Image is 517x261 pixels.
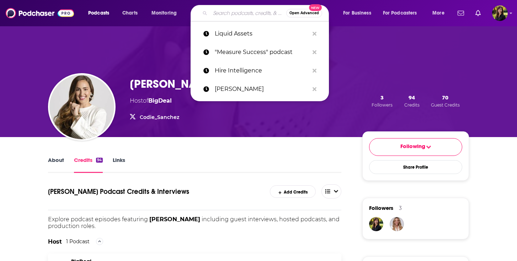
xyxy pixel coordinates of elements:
[399,205,402,211] div: 3
[432,8,444,18] span: More
[140,114,179,120] a: Codie_Sanchez
[383,8,417,18] span: For Podcasters
[48,229,341,254] div: The Host is the on-air master of ceremonies of the podcast and a consistent presence on every epi...
[146,7,186,19] button: open menu
[6,6,74,20] img: Podchaser - Follow, Share and Rate Podcasts
[191,61,329,80] a: Hire Intelligence
[343,8,371,18] span: For Business
[378,7,427,19] button: open menu
[148,97,172,104] a: BigDeal
[369,160,462,174] button: Share Profile
[400,143,425,152] span: Following
[492,5,508,21] button: Show profile menu
[492,5,508,21] span: Logged in as HowellMedia
[429,94,462,108] button: 70Guest Credits
[286,9,322,17] button: Open AdvancedNew
[442,94,448,101] span: 70
[210,7,286,19] input: Search podcasts, credits, & more...
[431,102,460,108] span: Guest Credits
[49,75,114,139] img: Codie Sanchez
[369,217,383,231] img: Elizabeth
[96,158,103,163] div: 94
[402,94,422,108] button: 94Credits
[149,216,200,223] span: [PERSON_NAME]
[215,43,309,61] p: "Measure Success" podcast
[66,238,90,245] div: 1 Podcast
[122,8,138,18] span: Charts
[372,102,393,108] span: Followers
[48,184,256,199] h1: Codie Sanchez's Podcast Credits & Interviews
[130,77,215,91] h3: [PERSON_NAME]
[427,7,453,19] button: open menu
[492,5,508,21] img: User Profile
[409,94,415,101] span: 94
[369,94,395,108] button: 3Followers
[289,11,319,15] span: Open Advanced
[191,80,329,98] a: [PERSON_NAME]
[270,185,316,198] a: Add Credits
[215,61,309,80] p: Hire Intelligence
[74,157,103,173] a: Credits94
[338,7,380,19] button: open menu
[113,157,125,173] a: Links
[83,7,118,19] button: open menu
[404,102,420,108] span: Credits
[118,7,142,19] a: Charts
[191,43,329,61] a: "Measure Success" podcast
[143,97,172,104] span: of
[191,25,329,43] a: Liquid Assets
[130,97,143,104] span: Host
[48,216,341,229] p: Explore podcast episodes featuring including guest interviews, hosted podcasts, and production ro...
[473,7,484,19] a: Show notifications dropdown
[197,5,336,21] div: Search podcasts, credits, & more...
[380,94,384,101] span: 3
[309,4,322,11] span: New
[390,217,404,231] img: vanessagalfaro
[215,80,309,98] p: Corrine Ishio
[455,7,467,19] a: Show notifications dropdown
[321,184,341,199] button: open menu
[369,205,393,211] span: Followers
[215,25,309,43] p: Liquid Assets
[48,157,64,173] a: About
[48,238,62,245] h2: Host
[369,138,462,156] button: Following
[88,8,109,18] span: Podcasts
[151,8,177,18] span: Monitoring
